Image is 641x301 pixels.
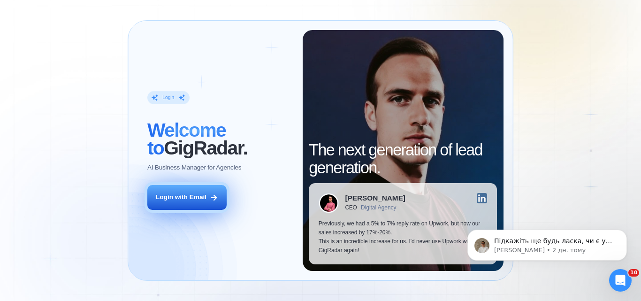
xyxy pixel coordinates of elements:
[609,269,632,292] iframe: Intercom live chat
[147,185,227,210] button: Login with Email
[147,163,241,172] p: AI Business Manager for Agencies
[162,94,174,101] div: Login
[309,141,497,177] h2: The next generation of lead generation.
[147,119,226,159] span: Welcome to
[156,193,206,202] div: Login with Email
[453,210,641,276] iframe: Intercom notifications повідомлення
[628,269,639,277] span: 10
[319,219,488,255] p: Previously, we had a 5% to 7% reply rate on Upwork, but now our sales increased by 17%-20%. This ...
[345,205,357,211] div: CEO
[345,194,405,201] div: [PERSON_NAME]
[361,205,396,211] div: Digital Agency
[147,122,293,157] h2: ‍ GigRadar.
